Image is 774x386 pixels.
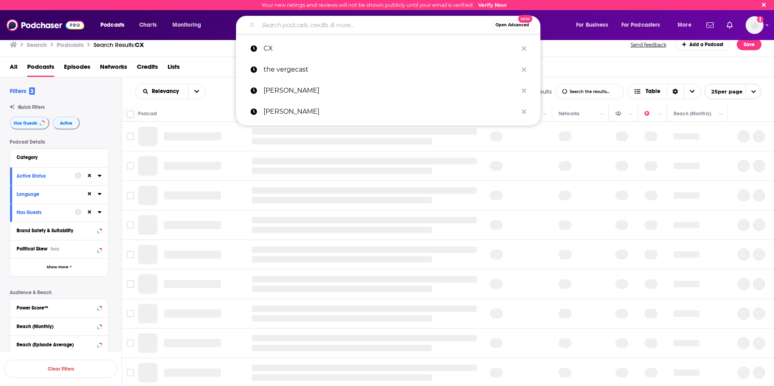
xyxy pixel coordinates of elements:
[576,19,608,31] span: For Business
[723,18,736,32] a: Show notifications dropdown
[172,19,201,31] span: Monitoring
[17,244,102,254] button: Political SkewBeta
[10,290,108,295] p: Audience & Reach
[100,60,127,77] a: Networks
[540,109,550,119] button: Column Actions
[17,321,102,331] button: Reach (Monthly)
[236,38,540,59] a: CX
[655,109,665,119] button: Column Actions
[27,41,47,49] h3: Search
[139,19,157,31] span: Charts
[10,258,108,276] button: Show More
[746,16,763,34] span: Logged in as jbarbour
[704,84,761,99] button: open menu
[264,101,518,122] p: jon freier
[127,280,134,288] span: Toggle select row
[17,210,70,215] div: Has Guests
[615,109,627,119] div: Has Guests
[10,60,17,77] a: All
[57,41,84,49] h3: Podcasts
[64,60,90,77] a: Episodes
[53,117,80,129] button: Active
[746,16,763,34] button: Show profile menu
[262,2,507,8] div: Your new ratings and reviews will not be shown publicly until your email is verified.
[716,109,726,119] button: Column Actions
[10,139,108,145] p: Podcast Details
[27,60,54,77] a: Podcasts
[675,39,731,50] a: Add a Podcast
[746,16,763,34] img: User Profile
[17,339,102,349] button: Reach (Episode Average)
[627,84,701,99] button: Choose View
[667,84,684,99] div: Sort Direction
[264,80,518,101] p: aman bhutani
[127,369,134,376] span: Toggle select row
[17,225,102,235] a: Brand Safety & Suitability
[94,41,144,49] a: Search Results:CX
[678,19,691,31] span: More
[135,41,144,49] span: CX
[17,152,102,162] button: Category
[94,41,144,49] div: Search Results:
[17,189,86,199] button: Language
[167,19,212,32] button: open menu
[674,109,711,119] div: Reach (Monthly)
[703,18,717,32] a: Show notifications dropdown
[264,38,518,59] p: CX
[17,228,95,233] div: Brand Safety & Suitability
[705,85,742,98] span: 25 per page
[10,117,49,129] button: Has Guests
[17,173,70,179] div: Active Status
[621,19,660,31] span: For Podcasters
[10,87,35,95] h2: Filters
[17,302,102,312] button: Power Score™
[127,251,134,258] span: Toggle select row
[188,84,205,99] button: open menu
[95,19,135,32] button: open menu
[6,17,84,33] img: Podchaser - Follow, Share and Rate Podcasts
[127,339,134,347] span: Toggle select row
[168,60,180,77] a: Lists
[757,16,763,23] svg: Email not verified
[626,109,636,119] button: Column Actions
[127,162,134,170] span: Toggle select row
[570,19,618,32] button: open menu
[492,20,533,30] button: Open AdvancedNew
[152,89,182,94] span: Relevancy
[478,2,507,8] a: Verify Now
[29,87,35,95] span: 3
[14,121,37,125] span: Has Guests
[244,16,548,34] div: Search podcasts, credits, & more...
[17,207,75,217] button: Has Guests
[559,109,579,119] div: Networks
[17,155,96,160] div: Category
[51,246,60,252] div: Beta
[17,171,75,181] button: Active Status
[137,60,158,77] a: Credits
[672,19,702,32] button: open menu
[17,305,95,311] div: Power Score™
[60,121,72,125] span: Active
[495,23,529,27] span: Open Advanced
[135,84,206,99] h2: Choose List sort
[18,104,45,110] span: Quick Filters
[737,39,761,50] button: Save
[518,15,533,23] span: New
[4,360,117,378] button: Clear Filters
[127,221,134,229] span: Toggle select row
[134,19,162,32] a: Charts
[127,310,134,317] span: Toggle select row
[597,109,607,119] button: Column Actions
[646,89,660,94] span: Table
[47,265,68,269] span: Show More
[264,59,518,80] p: the vergecast
[236,101,540,122] a: [PERSON_NAME]
[127,192,134,199] span: Toggle select row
